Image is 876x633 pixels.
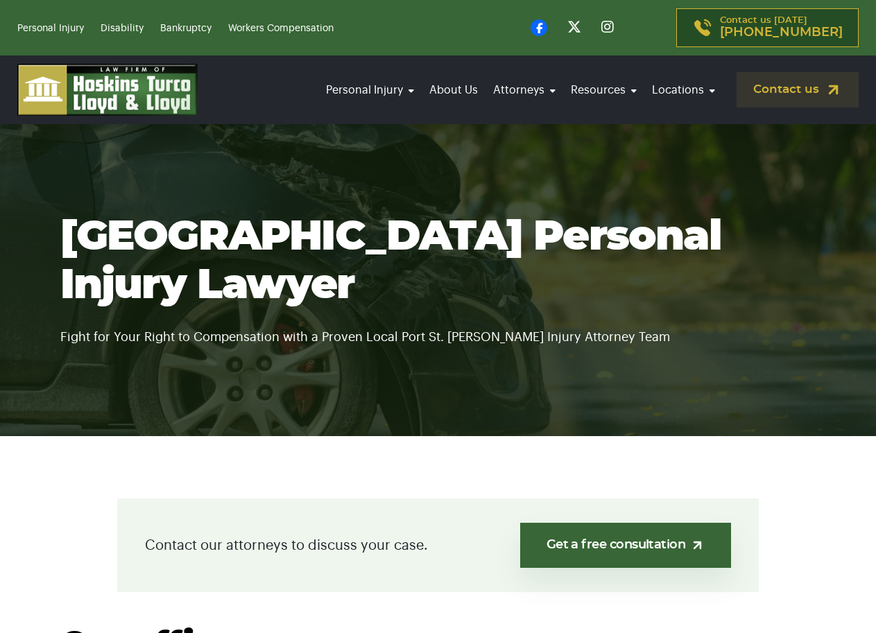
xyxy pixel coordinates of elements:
[690,538,705,553] img: arrow-up-right-light.svg
[17,24,84,33] a: Personal Injury
[489,71,560,110] a: Attorneys
[676,8,859,47] a: Contact us [DATE][PHONE_NUMBER]
[60,213,816,310] h1: [GEOGRAPHIC_DATA] Personal Injury Lawyer
[228,24,334,33] a: Workers Compensation
[720,26,843,40] span: [PHONE_NUMBER]
[567,71,641,110] a: Resources
[60,310,816,347] p: Fight for Your Right to Compensation with a Proven Local Port St. [PERSON_NAME] Injury Attorney Team
[160,24,212,33] a: Bankruptcy
[101,24,144,33] a: Disability
[648,71,719,110] a: Locations
[737,72,859,107] a: Contact us
[425,71,482,110] a: About Us
[117,498,759,592] div: Contact our attorneys to discuss your case.
[520,523,731,568] a: Get a free consultation
[720,16,843,40] p: Contact us [DATE]
[17,64,198,116] img: logo
[322,71,418,110] a: Personal Injury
